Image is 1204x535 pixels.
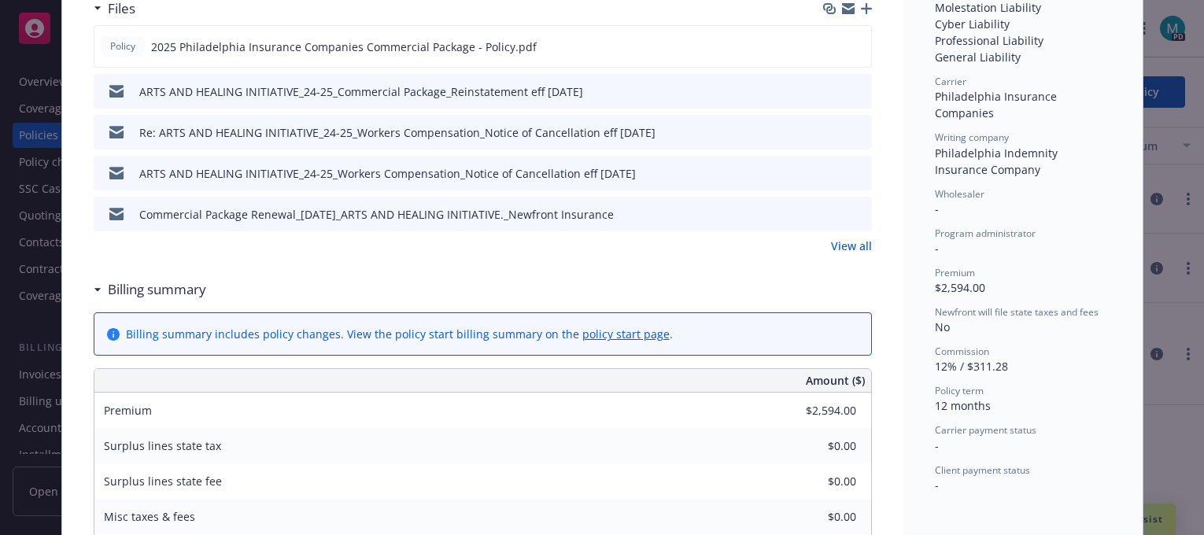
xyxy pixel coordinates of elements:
input: 0.00 [763,505,866,529]
div: Cyber Liability [935,16,1111,32]
span: Carrier [935,75,966,88]
span: Policy term [935,384,984,397]
span: Surplus lines state fee [104,474,222,489]
span: 12 months [935,398,991,413]
div: Billing summary [94,279,206,300]
span: 2025 Philadelphia Insurance Companies Commercial Package - Policy.pdf [151,39,537,55]
div: Billing summary includes policy changes. View the policy start billing summary on the . [126,326,673,342]
span: Writing company [935,131,1009,144]
span: Philadelphia Insurance Companies [935,89,1060,120]
div: ARTS AND HEALING INITIATIVE_24-25_Commercial Package_Reinstatement eff [DATE] [139,83,583,100]
div: ARTS AND HEALING INITIATIVE_24-25_Workers Compensation_Notice of Cancellation eff [DATE] [139,165,636,182]
span: Client payment status [935,463,1030,477]
div: General Liability [935,49,1111,65]
a: policy start page [582,327,670,341]
input: 0.00 [763,399,866,422]
button: preview file [851,83,866,100]
span: Wholesaler [935,187,984,201]
h3: Billing summary [108,279,206,300]
span: - [935,241,939,256]
span: Program administrator [935,227,1036,240]
span: $2,594.00 [935,280,985,295]
div: Professional Liability [935,32,1111,49]
button: download file [826,83,839,100]
span: Amount ($) [806,372,865,389]
span: - [935,438,939,453]
span: Newfront will file state taxes and fees [935,305,1099,319]
button: preview file [851,39,865,55]
span: No [935,319,950,334]
span: Carrier payment status [935,423,1036,437]
span: Misc taxes & fees [104,509,195,524]
button: preview file [851,206,866,223]
button: preview file [851,124,866,141]
button: download file [825,39,838,55]
span: Surplus lines state tax [104,438,221,453]
button: download file [826,206,839,223]
a: View all [831,238,872,254]
div: Re: ARTS AND HEALING INITIATIVE_24-25_Workers Compensation_Notice of Cancellation eff [DATE] [139,124,656,141]
button: preview file [851,165,866,182]
span: Commission [935,345,989,358]
input: 0.00 [763,470,866,493]
span: Premium [935,266,975,279]
span: - [935,478,939,493]
input: 0.00 [763,434,866,458]
button: download file [826,165,839,182]
button: download file [826,124,839,141]
span: Philadelphia Indemnity Insurance Company [935,146,1061,177]
span: Premium [104,403,152,418]
span: Policy [107,39,138,53]
span: 12% / $311.28 [935,359,1008,374]
div: Commercial Package Renewal_[DATE]_ARTS AND HEALING INITIATIVE._Newfront Insurance [139,206,614,223]
span: - [935,201,939,216]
